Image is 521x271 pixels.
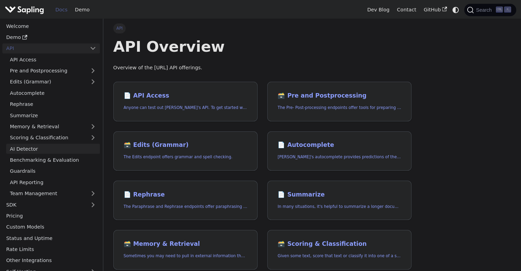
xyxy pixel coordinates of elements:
[278,240,401,248] h2: Scoring & Classification
[113,131,258,171] a: 🗃️ Edits (Grammar)The Edits endpoint offers grammar and spell checking.
[124,154,247,160] p: The Edits endpoint offers grammar and spell checking.
[2,222,100,232] a: Custom Models
[6,99,100,109] a: Rephrase
[6,110,100,120] a: Summarize
[113,181,258,220] a: 📄️ RephraseThe Paraphrase and Rephrase endpoints offer paraphrasing for particular styles.
[267,82,411,121] a: 🗃️ Pre and PostprocessingThe Pre- Post-processing endpoints offer tools for preparing your text d...
[124,240,247,248] h2: Memory & Retrieval
[278,92,401,100] h2: Pre and Postprocessing
[2,233,100,243] a: Status and Uptime
[2,255,100,265] a: Other Integrations
[267,131,411,171] a: 📄️ Autocomplete[PERSON_NAME]'s autocomplete provides predictions of the next few characters or words
[267,181,411,220] a: 📄️ SummarizeIn many situations, it's helpful to summarize a longer document into a shorter, more ...
[124,191,247,199] h2: Rephrase
[113,64,412,72] p: Overview of the [URL] API offerings.
[393,4,420,15] a: Contact
[86,43,100,53] button: Collapse sidebar category 'API'
[5,5,44,15] img: Sapling.ai
[5,5,46,15] a: Sapling.ai
[71,4,93,15] a: Demo
[278,154,401,160] p: Sapling's autocomplete provides predictions of the next few characters or words
[278,141,401,149] h2: Autocomplete
[113,230,258,270] a: 🗃️ Memory & RetrievalSometimes you may need to pull in external information that doesn't fit in t...
[6,54,100,64] a: API Access
[6,122,100,132] a: Memory & Retrieval
[278,191,401,199] h2: Summarize
[2,211,100,221] a: Pricing
[6,155,100,165] a: Benchmarking & Evaluation
[6,144,100,154] a: AI Detector
[86,200,100,210] button: Expand sidebar category 'SDK'
[6,133,100,143] a: Scoring & Classification
[2,200,86,210] a: SDK
[124,141,247,149] h2: Edits (Grammar)
[278,203,401,210] p: In many situations, it's helpful to summarize a longer document into a shorter, more easily diges...
[6,66,100,76] a: Pre and Postprocessing
[363,4,393,15] a: Dev Blog
[267,230,411,270] a: 🗃️ Scoring & ClassificationGiven some text, score that text or classify it into one of a set of p...
[6,189,100,199] a: Team Management
[2,43,86,53] a: API
[124,253,247,259] p: Sometimes you may need to pull in external information that doesn't fit in the context size of an...
[420,4,450,15] a: GitHub
[6,177,100,187] a: API Reporting
[124,92,247,100] h2: API Access
[278,104,401,111] p: The Pre- Post-processing endpoints offer tools for preparing your text data for ingestation as we...
[6,77,100,87] a: Edits (Grammar)
[2,21,100,31] a: Welcome
[6,166,100,176] a: Guardrails
[113,23,412,33] nav: Breadcrumbs
[464,4,516,16] button: Search (Ctrl+K)
[6,88,100,98] a: Autocomplete
[278,253,401,259] p: Given some text, score that text or classify it into one of a set of pre-specified categories.
[52,4,71,15] a: Docs
[504,7,511,13] kbd: K
[113,37,412,56] h1: API Overview
[113,82,258,121] a: 📄️ API AccessAnyone can test out [PERSON_NAME]'s API. To get started with the API, simply:
[124,104,247,111] p: Anyone can test out Sapling's API. To get started with the API, simply:
[124,203,247,210] p: The Paraphrase and Rephrase endpoints offer paraphrasing for particular styles.
[451,5,461,15] button: Switch between dark and light mode (currently system mode)
[474,7,496,13] span: Search
[2,32,100,42] a: Demo
[113,23,126,33] span: API
[2,244,100,254] a: Rate Limits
